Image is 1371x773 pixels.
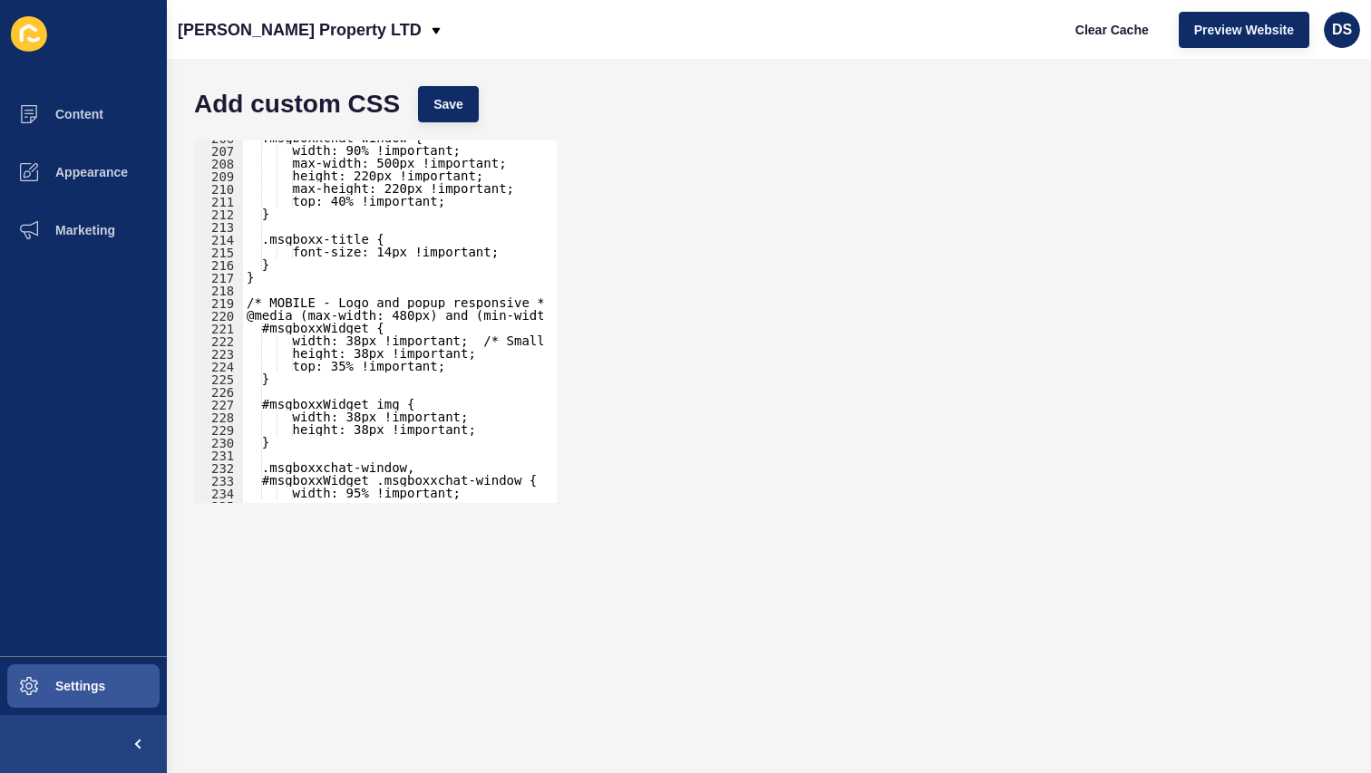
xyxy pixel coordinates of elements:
[194,398,243,411] div: 227
[194,271,243,284] div: 217
[194,474,243,487] div: 233
[194,334,243,347] div: 222
[194,360,243,372] div: 224
[178,7,422,53] p: [PERSON_NAME] Property LTD
[418,86,479,122] button: Save
[194,246,243,258] div: 215
[1075,21,1149,39] span: Clear Cache
[194,233,243,246] div: 214
[194,385,243,398] div: 226
[194,182,243,195] div: 210
[194,284,243,296] div: 218
[194,195,243,208] div: 211
[194,309,243,322] div: 220
[1060,12,1164,48] button: Clear Cache
[194,499,243,512] div: 235
[194,157,243,169] div: 208
[194,347,243,360] div: 223
[1332,21,1352,39] span: DS
[194,258,243,271] div: 216
[194,461,243,474] div: 232
[194,372,243,385] div: 225
[194,436,243,449] div: 230
[194,487,243,499] div: 234
[433,95,463,113] span: Save
[194,322,243,334] div: 221
[194,296,243,309] div: 219
[194,449,243,461] div: 231
[1179,12,1309,48] button: Preview Website
[194,208,243,220] div: 212
[194,95,400,113] h1: Add custom CSS
[194,411,243,423] div: 228
[194,220,243,233] div: 213
[194,423,243,436] div: 229
[1194,21,1294,39] span: Preview Website
[194,169,243,182] div: 209
[194,144,243,157] div: 207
